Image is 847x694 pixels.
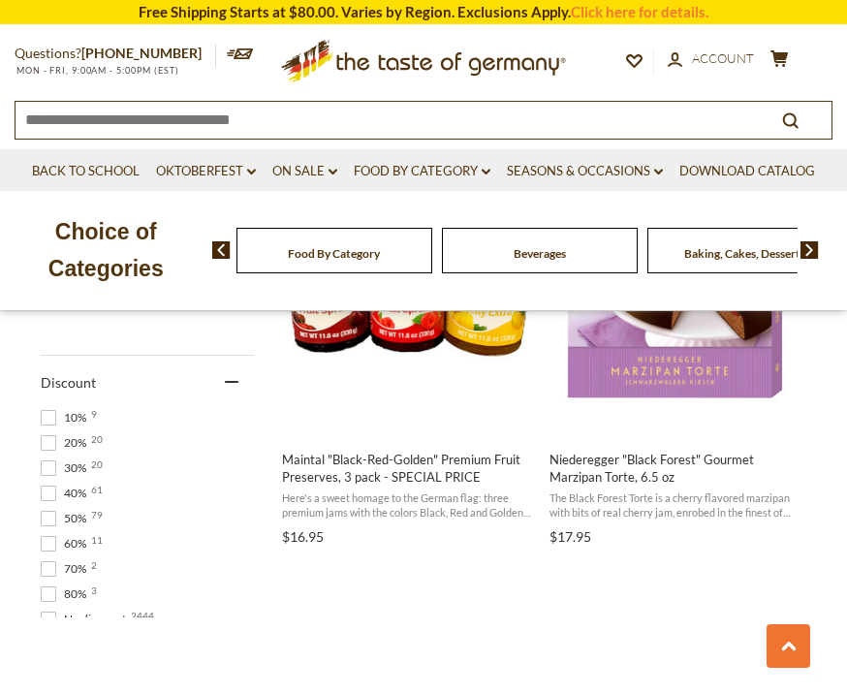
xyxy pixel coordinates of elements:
[549,528,591,545] span: $17.95
[41,611,132,628] span: No discount
[41,459,92,477] span: 30%
[282,451,533,486] span: Maintal "Black-Red-Golden" Premium Fruit Preserves, 3 pack - SPECIAL PRICE
[514,246,566,261] a: Beverages
[279,145,536,552] a: Maintal
[547,145,803,552] a: Niederegger
[41,535,92,552] span: 60%
[571,3,708,20] a: Click here for details.
[282,490,533,520] span: Here's a sweet homage to the German flag: three premium jams with the colors Black, Red and Golde...
[91,560,97,570] span: 2
[91,459,103,469] span: 20
[91,485,103,494] span: 61
[131,611,154,620] span: 2444
[91,434,103,444] span: 20
[41,374,96,391] span: Discount
[91,535,103,545] span: 11
[41,409,92,426] span: 10%
[15,65,179,76] span: MON - FRI, 9:00AM - 5:00PM (EST)
[41,510,92,527] span: 50%
[684,246,805,261] a: Baking, Cakes, Desserts
[800,241,819,259] img: next arrow
[15,42,216,66] p: Questions?
[91,510,103,520] span: 79
[32,161,140,182] a: Back to School
[668,48,754,70] a: Account
[41,485,92,502] span: 40%
[41,560,92,578] span: 70%
[41,434,92,452] span: 20%
[549,490,800,520] span: The Black Forest Torte is a cherry flavored marzipan with bits of real cherry jam, enrobed in the...
[156,161,256,182] a: Oktoberfest
[41,585,92,603] span: 80%
[549,451,800,486] span: Niederegger "Black Forest" Gourmet Marzipan Torte, 6.5 oz
[354,161,490,182] a: Food By Category
[282,528,324,545] span: $16.95
[91,409,97,419] span: 9
[507,161,663,182] a: Seasons & Occasions
[91,585,97,595] span: 3
[679,161,815,182] a: Download Catalog
[692,50,754,66] span: Account
[272,161,337,182] a: On Sale
[212,241,231,259] img: previous arrow
[81,45,202,61] a: [PHONE_NUMBER]
[288,246,380,261] a: Food By Category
